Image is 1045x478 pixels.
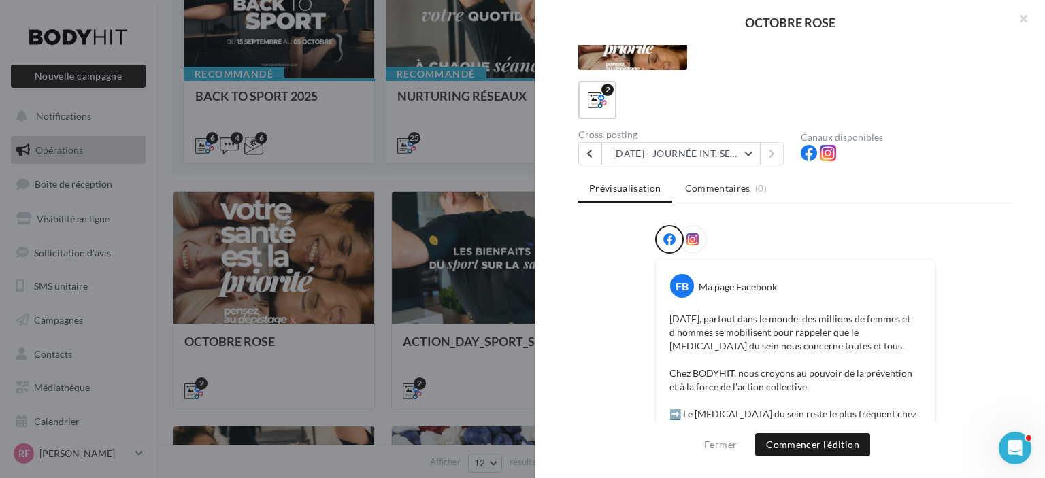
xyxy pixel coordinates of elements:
iframe: Intercom live chat [999,432,1031,464]
button: [DATE] - JOURNÉE INT. SENSIBILISATION [601,142,761,165]
span: (0) [755,183,767,194]
button: Commencer l'édition [755,433,870,456]
div: Cross-posting [578,130,790,139]
span: Commentaires [685,182,750,195]
div: Ma page Facebook [699,280,777,294]
div: 2 [601,84,614,96]
div: FB [670,274,694,298]
div: OCTOBRE ROSE [557,16,1023,29]
div: Canaux disponibles [801,133,1012,142]
button: Fermer [699,437,742,453]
